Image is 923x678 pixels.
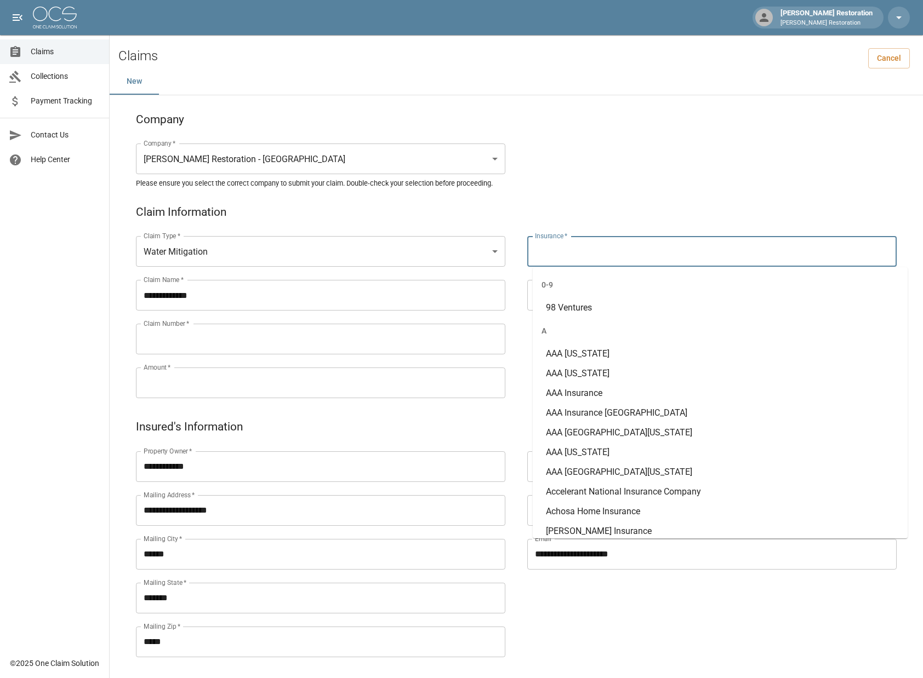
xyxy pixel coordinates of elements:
div: A [533,318,908,344]
div: [PERSON_NAME] Restoration [776,8,877,27]
label: Amount [144,363,171,372]
span: AAA [US_STATE] [546,368,609,378]
span: Claims [31,46,100,58]
a: Cancel [868,48,910,68]
div: Water Mitigation [136,236,505,267]
h2: Claims [118,48,158,64]
div: © 2025 One Claim Solution [10,658,99,669]
span: [PERSON_NAME] Insurance [546,526,652,536]
label: Claim Type [144,231,180,240]
button: open drawer [7,7,29,28]
span: AAA [US_STATE] [546,348,609,359]
span: Help Center [31,154,100,165]
div: dynamic tabs [110,68,923,95]
span: AAA [GEOGRAPHIC_DATA][US_STATE] [546,427,692,438]
img: ocs-logo-white-transparent.png [33,7,77,28]
span: AAA [GEOGRAPHIC_DATA][US_STATE] [546,467,692,477]
div: [PERSON_NAME] Restoration - [GEOGRAPHIC_DATA] [136,143,505,174]
label: Mailing City [144,534,183,543]
h5: Please ensure you select the correct company to submit your claim. Double-check your selection be... [136,179,897,188]
label: Mailing State [144,578,186,587]
p: [PERSON_NAME] Restoration [780,19,873,28]
label: Property Owner [144,446,192,456]
label: Mailing Zip [144,622,181,631]
span: AAA Insurance [GEOGRAPHIC_DATA] [546,407,687,418]
label: Email [535,534,551,543]
span: Collections [31,71,100,82]
span: AAA [US_STATE] [546,447,609,457]
label: Insurance [535,231,567,240]
div: 0-9 [533,272,908,298]
span: 98 Ventures [546,302,592,313]
label: Claim Name [144,275,184,284]
span: AAA Insurance [546,388,602,398]
label: Company [144,139,176,148]
span: Accelerant National Insurance Company [546,486,701,497]
span: Contact Us [31,129,100,141]
label: Claim Number [144,319,189,328]
span: Achosa Home Insurance [546,506,640,516]
span: Payment Tracking [31,95,100,107]
label: Mailing Address [144,490,195,499]
button: New [110,68,159,95]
